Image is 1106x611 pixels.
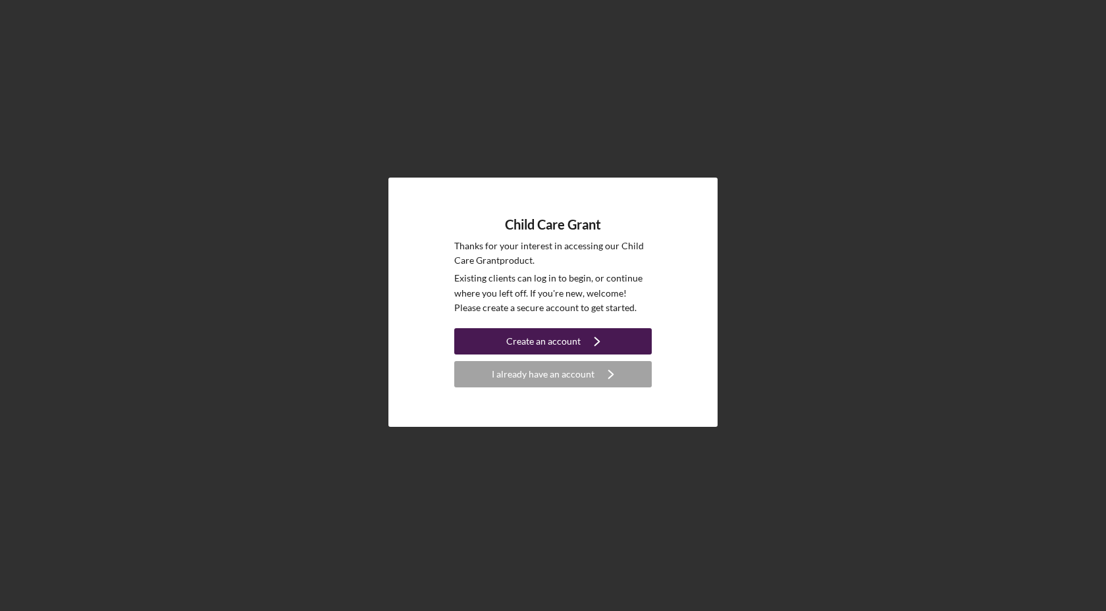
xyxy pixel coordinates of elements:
a: Create an account [454,328,652,358]
h4: Child Care Grant [505,217,601,232]
button: I already have an account [454,361,652,387]
p: Existing clients can log in to begin, or continue where you left off. If you're new, welcome! Ple... [454,271,652,315]
div: I already have an account [492,361,594,387]
button: Create an account [454,328,652,354]
div: Create an account [506,328,581,354]
p: Thanks for your interest in accessing our Child Care Grant product. [454,239,652,268]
